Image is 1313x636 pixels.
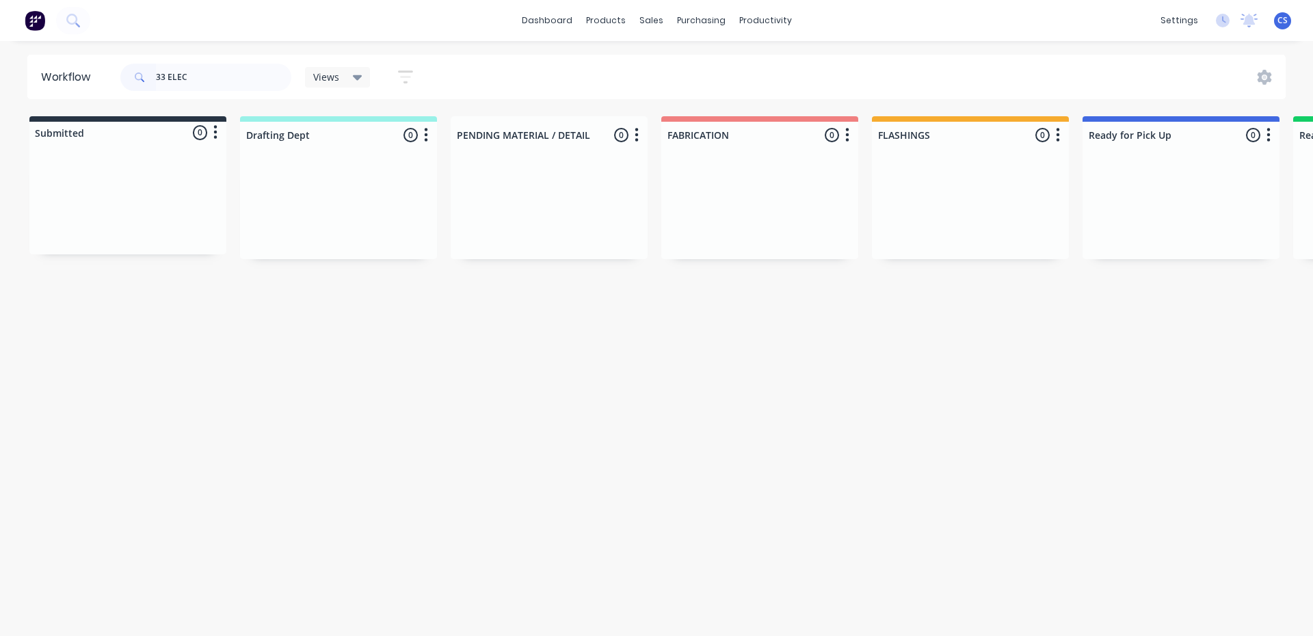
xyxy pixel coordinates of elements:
div: settings [1154,10,1205,31]
div: productivity [732,10,799,31]
span: CS [1277,14,1288,27]
div: purchasing [670,10,732,31]
div: products [579,10,633,31]
span: Views [313,70,339,84]
div: sales [633,10,670,31]
input: Search for orders... [156,64,291,91]
div: Workflow [41,69,97,85]
img: Factory [25,10,45,31]
a: dashboard [515,10,579,31]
